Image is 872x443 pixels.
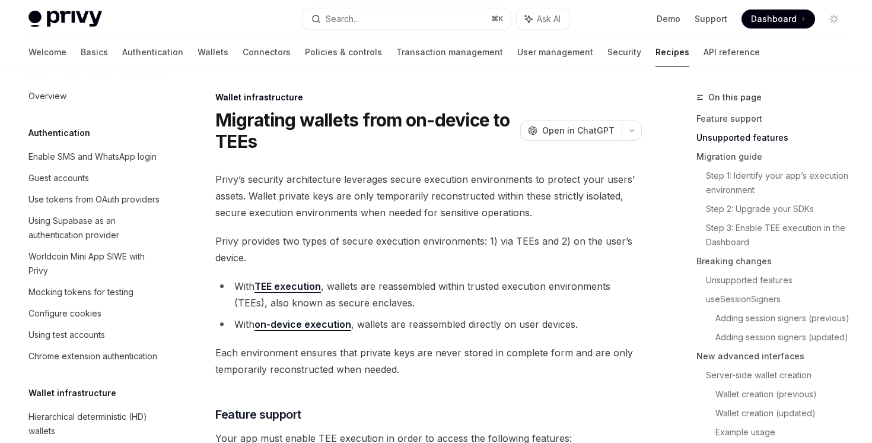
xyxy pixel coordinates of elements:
a: Security [607,38,641,67]
div: Enable SMS and WhatsApp login [28,150,157,164]
a: Welcome [28,38,66,67]
span: Privy’s security architecture leverages secure execution environments to protect your users’ asse... [215,171,642,221]
a: Configure cookies [19,303,171,324]
span: Ask AI [537,13,561,25]
div: Hierarchical deterministic (HD) wallets [28,410,164,438]
span: ⌘ K [491,14,504,24]
a: Authentication [122,38,183,67]
a: New advanced interfaces [696,347,853,366]
button: Open in ChatGPT [520,121,622,141]
a: Migration guide [696,147,853,166]
span: Open in ChatGPT [542,125,615,137]
div: Using Supabase as an authentication provider [28,214,164,242]
button: Toggle dark mode [825,10,844,29]
div: Guest accounts [28,171,89,185]
button: Search...⌘K [303,8,510,30]
div: Configure cookies [28,306,101,321]
a: User management [517,38,593,67]
a: Breaking changes [696,252,853,271]
div: Search... [326,12,359,26]
a: Dashboard [741,10,815,29]
li: With , wallets are reassembled directly on user devices. [215,316,642,333]
a: Support [695,13,727,25]
a: Hierarchical deterministic (HD) wallets [19,406,171,442]
a: Guest accounts [19,167,171,189]
a: Server-side wallet creation [706,366,853,385]
a: Basics [81,38,108,67]
span: Privy provides two types of secure execution environments: 1) via TEEs and 2) on the user’s device. [215,233,642,266]
h5: Wallet infrastructure [28,386,116,400]
div: Wallet infrastructure [215,91,642,103]
a: useSessionSigners [706,290,853,309]
a: Feature support [696,109,853,128]
div: Use tokens from OAuth providers [28,192,160,207]
a: Step 1: Identify your app’s execution environment [706,166,853,200]
h5: Authentication [28,126,90,140]
a: Wallet creation (updated) [715,404,853,423]
a: Unsupported features [706,271,853,290]
a: Worldcoin Mini App SIWE with Privy [19,246,171,281]
a: Unsupported features [696,128,853,147]
a: Wallets [198,38,228,67]
a: Recipes [655,38,689,67]
a: Connectors [243,38,291,67]
a: Using Supabase as an authentication provider [19,210,171,246]
a: Using test accounts [19,324,171,346]
a: TEE execution [254,280,321,293]
a: Overview [19,86,171,107]
a: Mocking tokens for testing [19,281,171,303]
div: Chrome extension authentication [28,349,157,363]
div: Overview [28,89,66,103]
li: With , wallets are reassembled within trusted execution environments (TEEs), also known as secure... [215,278,642,311]
a: Transaction management [396,38,503,67]
a: Example usage [715,423,853,442]
span: Dashboard [751,13,797,25]
a: Use tokens from OAuth providers [19,189,171,210]
span: Each environment ensures that private keys are never stored in complete form and are only tempora... [215,344,642,378]
a: Chrome extension authentication [19,346,171,367]
div: Worldcoin Mini App SIWE with Privy [28,249,164,278]
a: on-device execution [254,318,351,331]
a: Policies & controls [305,38,382,67]
a: Step 3: Enable TEE execution in the Dashboard [706,219,853,252]
span: On this page [708,90,762,105]
a: Wallet creation (previous) [715,385,853,404]
a: Step 2: Upgrade your SDKs [706,200,853,219]
a: Enable SMS and WhatsApp login [19,146,171,167]
div: Mocking tokens for testing [28,285,133,299]
h1: Migrating wallets from on-device to TEEs [215,109,515,152]
a: API reference [704,38,760,67]
img: light logo [28,11,102,27]
span: Feature support [215,406,301,423]
div: Using test accounts [28,328,105,342]
a: Adding session signers (previous) [715,309,853,328]
a: Demo [657,13,680,25]
a: Adding session signers (updated) [715,328,853,347]
button: Ask AI [517,8,569,30]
